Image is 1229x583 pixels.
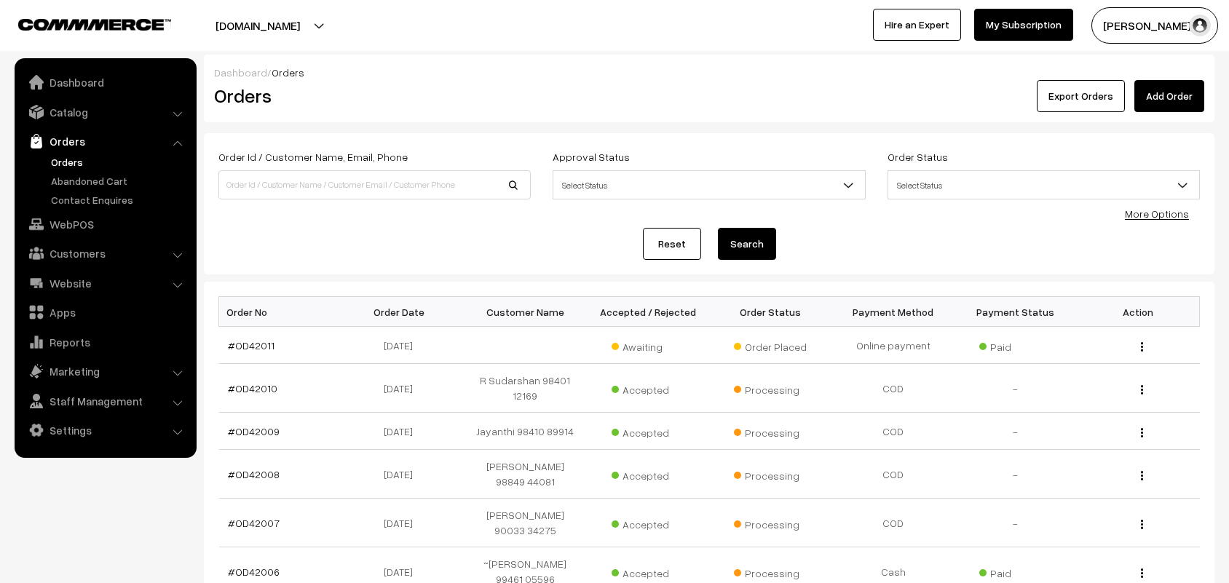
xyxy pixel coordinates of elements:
a: Staff Management [18,388,191,414]
button: Search [718,228,776,260]
a: Hire an Expert [873,9,961,41]
a: #OD42009 [228,425,280,437]
td: [DATE] [341,450,464,499]
img: Menu [1141,520,1143,529]
span: Accepted [612,464,684,483]
a: Orders [47,154,191,170]
span: Awaiting [612,336,684,354]
td: [DATE] [341,364,464,413]
span: Select Status [553,172,864,198]
div: / [214,65,1204,80]
td: R Sudarshan 98401 12169 [464,364,586,413]
td: COD [831,364,954,413]
a: Settings [18,417,191,443]
td: COD [831,499,954,547]
a: Orders [18,128,191,154]
td: [DATE] [341,327,464,364]
img: COMMMERCE [18,19,171,30]
td: COD [831,450,954,499]
td: [DATE] [341,499,464,547]
img: Menu [1141,471,1143,480]
button: [PERSON_NAME] s… [1091,7,1218,44]
th: Action [1077,297,1199,327]
label: Order Id / Customer Name, Email, Phone [218,149,408,164]
a: More Options [1125,207,1189,220]
span: Order Placed [734,336,807,354]
a: Add Order [1134,80,1204,112]
td: - [955,364,1077,413]
img: Menu [1141,568,1143,578]
h2: Orders [214,84,529,107]
span: Processing [734,378,807,397]
th: Order Date [341,297,464,327]
span: Processing [734,464,807,483]
a: #OD42007 [228,517,280,529]
span: Processing [734,513,807,532]
a: Abandoned Cart [47,173,191,189]
button: Export Orders [1037,80,1125,112]
td: [PERSON_NAME] 90033 34275 [464,499,586,547]
a: #OD42010 [228,382,277,394]
th: Payment Status [955,297,1077,327]
span: Paid [979,562,1052,581]
th: Accepted / Rejected [587,297,709,327]
a: Reports [18,329,191,355]
label: Approval Status [553,149,630,164]
span: Processing [734,421,807,440]
th: Payment Method [831,297,954,327]
td: [PERSON_NAME] 98849 44081 [464,450,586,499]
th: Order Status [709,297,831,327]
th: Order No [219,297,341,327]
input: Order Id / Customer Name / Customer Email / Customer Phone [218,170,531,199]
a: Customers [18,240,191,266]
a: Catalog [18,99,191,125]
a: My Subscription [974,9,1073,41]
span: Select Status [888,172,1199,198]
td: [DATE] [341,413,464,450]
td: COD [831,413,954,450]
span: Accepted [612,513,684,532]
button: [DOMAIN_NAME] [165,7,351,44]
span: Select Status [553,170,865,199]
a: Reset [643,228,701,260]
a: Contact Enquires [47,192,191,207]
a: Dashboard [18,69,191,95]
a: #OD42006 [228,566,280,578]
img: user [1189,15,1211,36]
a: Marketing [18,358,191,384]
span: Accepted [612,421,684,440]
a: COMMMERCE [18,15,146,32]
a: Apps [18,299,191,325]
a: Website [18,270,191,296]
td: - [955,413,1077,450]
td: Jayanthi 98410 89914 [464,413,586,450]
span: Orders [272,66,304,79]
span: Accepted [612,378,684,397]
th: Customer Name [464,297,586,327]
span: Select Status [888,170,1200,199]
td: - [955,450,1077,499]
img: Menu [1141,342,1143,352]
span: Paid [979,336,1052,354]
a: Dashboard [214,66,267,79]
a: WebPOS [18,211,191,237]
label: Order Status [888,149,948,164]
a: #OD42011 [228,339,274,352]
img: Menu [1141,385,1143,394]
span: Processing [734,562,807,581]
a: #OD42008 [228,468,280,480]
img: Menu [1141,428,1143,437]
td: - [955,499,1077,547]
span: Accepted [612,562,684,581]
td: Online payment [831,327,954,364]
